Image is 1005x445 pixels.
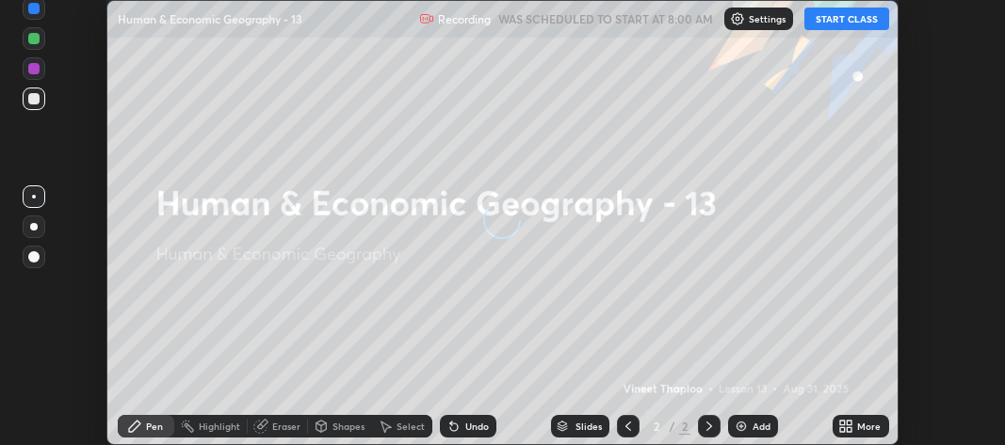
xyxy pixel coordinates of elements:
[146,421,163,431] div: Pen
[465,421,489,431] div: Undo
[804,8,889,30] button: START CLASS
[118,11,302,26] p: Human & Economic Geography - 13
[857,421,881,431] div: More
[438,12,491,26] p: Recording
[575,421,602,431] div: Slides
[670,421,675,432] div: /
[749,14,786,24] p: Settings
[272,421,300,431] div: Eraser
[498,10,713,27] h5: WAS SCHEDULED TO START AT 8:00 AM
[397,421,425,431] div: Select
[679,418,690,435] div: 2
[734,419,749,434] img: add-slide-button
[332,421,365,431] div: Shapes
[753,421,770,431] div: Add
[419,11,434,26] img: recording.375f2c34.svg
[647,421,666,432] div: 2
[199,421,240,431] div: Highlight
[730,11,745,26] img: class-settings-icons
